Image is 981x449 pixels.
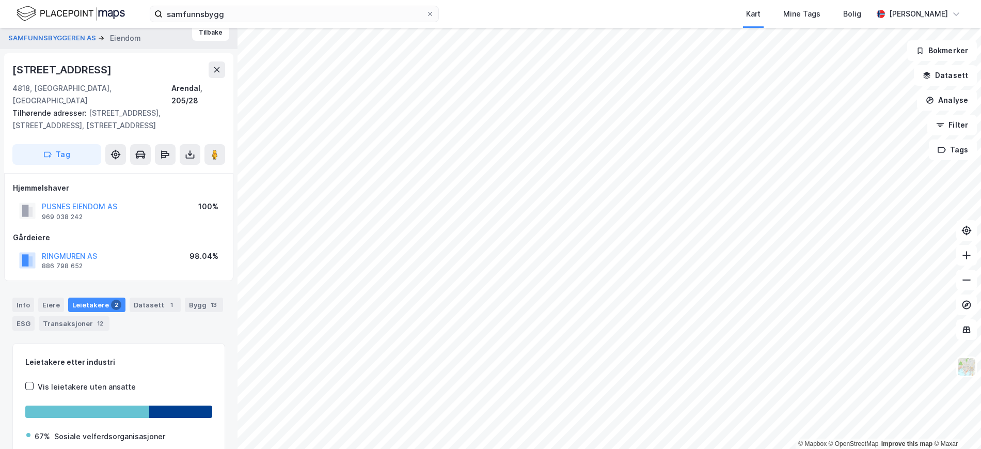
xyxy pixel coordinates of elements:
div: 4818, [GEOGRAPHIC_DATA], [GEOGRAPHIC_DATA] [12,82,171,107]
button: Filter [927,115,977,135]
div: Transaksjoner [39,316,109,331]
div: [STREET_ADDRESS] [12,61,114,78]
a: OpenStreetMap [829,440,879,447]
div: 67% [35,430,50,443]
div: Hjemmelshaver [13,182,225,194]
div: Vis leietakere uten ansatte [38,381,136,393]
div: 1 [166,300,177,310]
iframe: Chat Widget [929,399,981,449]
div: Kart [746,8,761,20]
span: Tilhørende adresser: [12,109,89,117]
div: 969 038 242 [42,213,83,221]
div: Kontrollprogram for chat [929,399,981,449]
button: Tilbake [192,24,229,41]
img: logo.f888ab2527a4732fd821a326f86c7f29.svg [17,5,125,23]
a: Mapbox [798,440,827,447]
div: 2 [111,300,121,310]
div: [STREET_ADDRESS], [STREET_ADDRESS], [STREET_ADDRESS] [12,107,217,132]
div: Eiendom [110,32,141,44]
div: Sosiale velferdsorganisasjoner [54,430,165,443]
img: Z [957,357,976,377]
button: Datasett [914,65,977,86]
div: Datasett [130,298,181,312]
div: Bolig [843,8,861,20]
div: 886 798 652 [42,262,83,270]
button: Analyse [917,90,977,111]
button: SAMFUNNSBYGGEREN AS [8,33,98,43]
div: ESG [12,316,35,331]
div: [PERSON_NAME] [889,8,948,20]
a: Improve this map [881,440,932,447]
div: Info [12,298,34,312]
div: Leietakere etter industri [25,356,212,368]
button: Bokmerker [907,40,977,61]
div: Gårdeiere [13,231,225,244]
div: 98.04% [189,250,218,262]
div: Bygg [185,298,223,312]
div: Eiere [38,298,64,312]
div: Leietakere [68,298,125,312]
div: Mine Tags [783,8,820,20]
input: Søk på adresse, matrikkel, gårdeiere, leietakere eller personer [163,6,426,22]
div: 12 [95,318,105,329]
button: Tag [12,144,101,165]
button: Tags [929,140,977,160]
div: 100% [198,200,218,213]
div: 13 [209,300,219,310]
div: Arendal, 205/28 [171,82,225,107]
